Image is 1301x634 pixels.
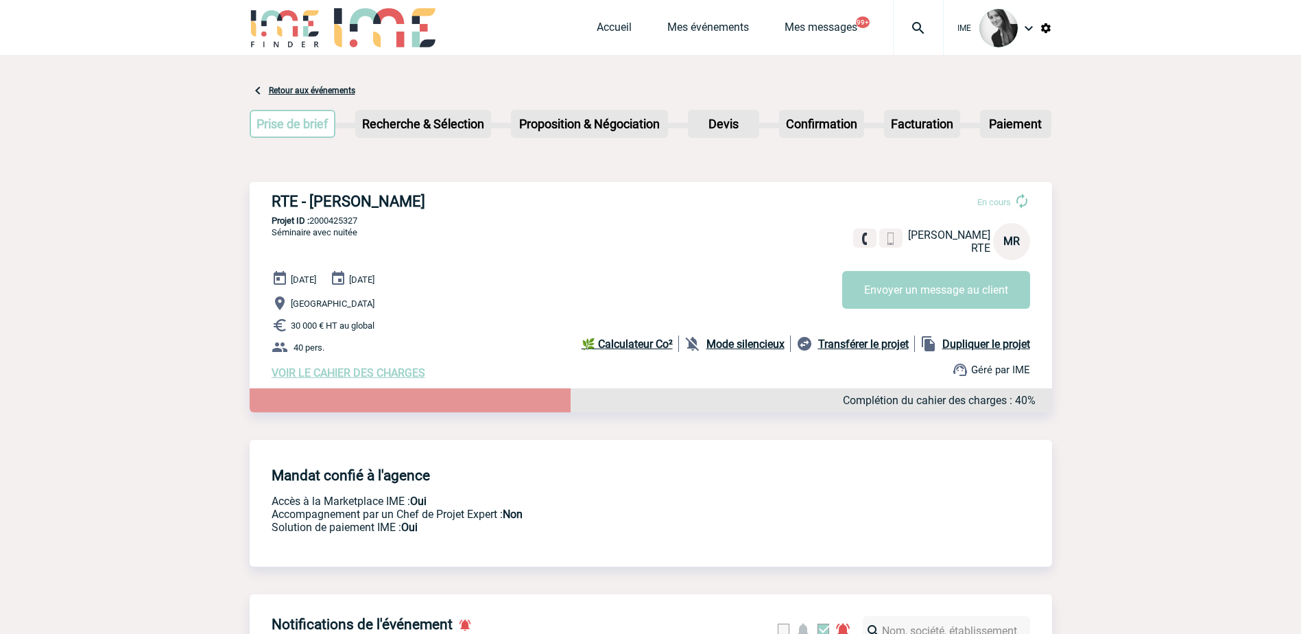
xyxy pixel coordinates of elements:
img: IME-Finder [250,8,321,47]
img: 101050-0.jpg [979,9,1018,47]
span: [GEOGRAPHIC_DATA] [291,298,374,309]
button: Envoyer un message au client [842,271,1030,309]
p: Prestation payante [272,508,841,521]
b: Dupliquer le projet [942,338,1030,351]
span: Séminaire avec nuitée [272,227,357,237]
b: Oui [401,521,418,534]
b: Projet ID : [272,215,309,226]
span: [DATE] [349,274,374,285]
img: support.png [952,362,968,378]
p: Prise de brief [251,111,335,137]
b: Non [503,508,523,521]
p: Confirmation [780,111,863,137]
span: En cours [977,197,1011,207]
p: 2000425327 [250,215,1052,226]
span: 30 000 € HT au global [291,320,374,331]
span: [PERSON_NAME] [908,228,990,242]
h3: RTE - [PERSON_NAME] [272,193,683,210]
img: file_copy-black-24dp.png [920,336,937,352]
p: Recherche & Sélection [357,111,490,137]
img: fixe.png [859,233,871,245]
span: Géré par IME [971,364,1030,376]
a: Mes messages [785,21,857,40]
a: VOIR LE CAHIER DES CHARGES [272,366,425,379]
p: Paiement [981,111,1050,137]
p: Devis [689,111,758,137]
span: 40 pers. [294,342,324,353]
h4: Mandat confié à l'agence [272,467,430,484]
b: Mode silencieux [706,338,785,351]
button: 99+ [856,16,870,28]
span: RTE [971,242,990,255]
h4: Notifications de l'événement [272,616,453,633]
b: 🌿 Calculateur Co² [582,338,673,351]
a: Mes événements [667,21,749,40]
span: MR [1003,235,1020,248]
a: Accueil [597,21,632,40]
b: Oui [410,495,427,508]
span: IME [957,23,971,33]
p: Proposition & Négociation [512,111,667,137]
p: Accès à la Marketplace IME : [272,495,841,508]
img: portable.png [885,233,897,245]
b: Transférer le projet [818,338,909,351]
p: Facturation [885,111,959,137]
a: Retour aux événements [269,86,355,95]
a: 🌿 Calculateur Co² [582,336,679,352]
span: [DATE] [291,274,316,285]
p: Conformité aux process achat client, Prise en charge de la facturation, Mutualisation de plusieur... [272,521,841,534]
